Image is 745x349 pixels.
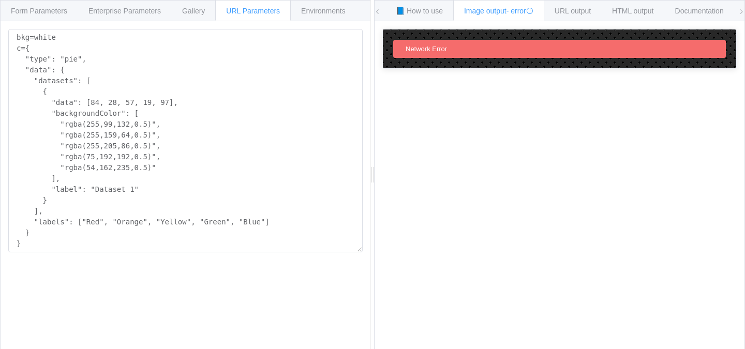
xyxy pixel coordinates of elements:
span: Form Parameters [11,7,67,15]
span: Documentation [675,7,724,15]
span: HTML output [612,7,653,15]
span: Enterprise Parameters [88,7,161,15]
span: Image output [464,7,533,15]
span: 📘 How to use [396,7,443,15]
span: - error [506,7,533,15]
span: URL Parameters [226,7,280,15]
span: URL output [555,7,591,15]
span: Environments [301,7,346,15]
span: Network Error [406,45,447,53]
span: Gallery [182,7,205,15]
